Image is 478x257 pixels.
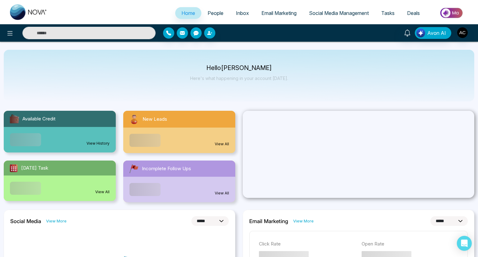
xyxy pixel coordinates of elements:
a: Home [175,7,201,19]
span: Tasks [381,10,395,16]
span: Available Credit [22,115,55,123]
span: Avon AI [427,29,446,37]
p: Hello [PERSON_NAME] [190,65,288,71]
h2: Email Marketing [249,218,288,224]
img: Lead Flow [416,29,425,37]
img: availableCredit.svg [9,113,20,124]
h2: Social Media [10,218,41,224]
span: Social Media Management [309,10,369,16]
a: New LeadsView All [119,111,239,153]
a: Deals [401,7,426,19]
a: View More [46,218,67,224]
span: Email Marketing [261,10,297,16]
img: newLeads.svg [128,113,140,125]
a: View All [215,190,229,196]
p: Open Rate [362,241,458,248]
a: People [201,7,230,19]
img: User Avatar [457,27,468,38]
img: Nova CRM Logo [10,4,47,20]
span: Home [181,10,195,16]
img: followUps.svg [128,163,139,174]
a: View All [215,141,229,147]
a: Incomplete Follow UpsView All [119,161,239,202]
a: Tasks [375,7,401,19]
div: Open Intercom Messenger [457,236,472,251]
span: [DATE] Task [21,165,48,172]
img: Market-place.gif [429,6,474,20]
p: Click Rate [259,241,355,248]
span: Inbox [236,10,249,16]
span: Deals [407,10,420,16]
p: Here's what happening in your account [DATE]. [190,76,288,81]
a: View More [293,218,314,224]
span: New Leads [143,116,167,123]
span: Incomplete Follow Ups [142,165,191,172]
a: Inbox [230,7,255,19]
a: View History [87,141,110,146]
button: Avon AI [415,27,451,39]
span: People [208,10,223,16]
a: Email Marketing [255,7,303,19]
img: todayTask.svg [9,163,19,173]
a: Social Media Management [303,7,375,19]
a: View All [95,189,110,195]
